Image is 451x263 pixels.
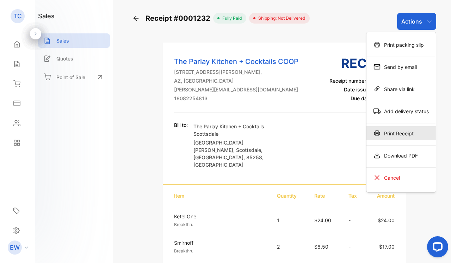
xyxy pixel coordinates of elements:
h3: Receipt [329,54,395,73]
span: [GEOGRAPHIC_DATA][PERSON_NAME] [193,140,243,153]
span: $17.00 [379,244,395,250]
p: Tax [348,192,359,199]
p: EW [10,243,20,252]
span: Receipt #0001232 [146,13,213,24]
p: 18082254813 [174,95,298,102]
p: AZ, [GEOGRAPHIC_DATA] [174,77,298,84]
p: Breakthru [174,222,264,228]
span: $24.00 [314,217,331,223]
p: Sales [56,37,69,44]
a: Quotes [38,51,110,66]
p: Actions [401,17,422,26]
div: Share via link [366,82,436,96]
div: Print Receipt [366,126,436,140]
p: Bill to: [174,121,188,129]
span: Due date: [351,95,373,101]
span: fully paid [220,15,242,21]
p: Rate [314,192,335,199]
p: - [348,243,359,250]
p: TC [14,12,22,21]
span: $8.50 [314,244,328,250]
div: Add delivery status [366,104,436,118]
p: Ketel One [174,213,264,220]
span: Receipt number: [329,78,367,84]
p: [STREET_ADDRESS][PERSON_NAME], [174,68,298,76]
div: Cancel [366,171,436,185]
div: Download PDF [366,148,436,162]
a: Sales [38,33,110,48]
span: , Scottsdale [233,147,261,153]
p: Quantity [277,192,300,199]
a: Point of Sale [38,69,110,85]
p: The Parlay Kitchen + Cocktails COOP [174,56,298,67]
p: The Parlay Kitchen + Cocktails Scottsdale [193,123,274,137]
p: Item [174,192,263,199]
h1: sales [38,11,55,21]
div: Send by email [366,60,436,74]
p: Amount [373,192,395,199]
span: $24.00 [378,217,395,223]
p: Quotes [56,55,73,62]
p: Point of Sale [56,73,85,81]
button: Actions [397,13,436,30]
p: Breakthru [174,248,264,254]
p: 1 [277,217,300,224]
span: , 85258 [243,154,262,160]
p: 2 [277,243,300,250]
iframe: LiveChat chat widget [421,233,451,263]
span: Shipping: Not Delivered [255,15,305,21]
p: - [348,217,359,224]
div: Print packing slip [366,38,436,52]
p: Smirnoff [174,239,264,246]
span: Date issued: [344,86,373,92]
p: [PERSON_NAME][EMAIL_ADDRESS][DOMAIN_NAME] [174,86,298,93]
